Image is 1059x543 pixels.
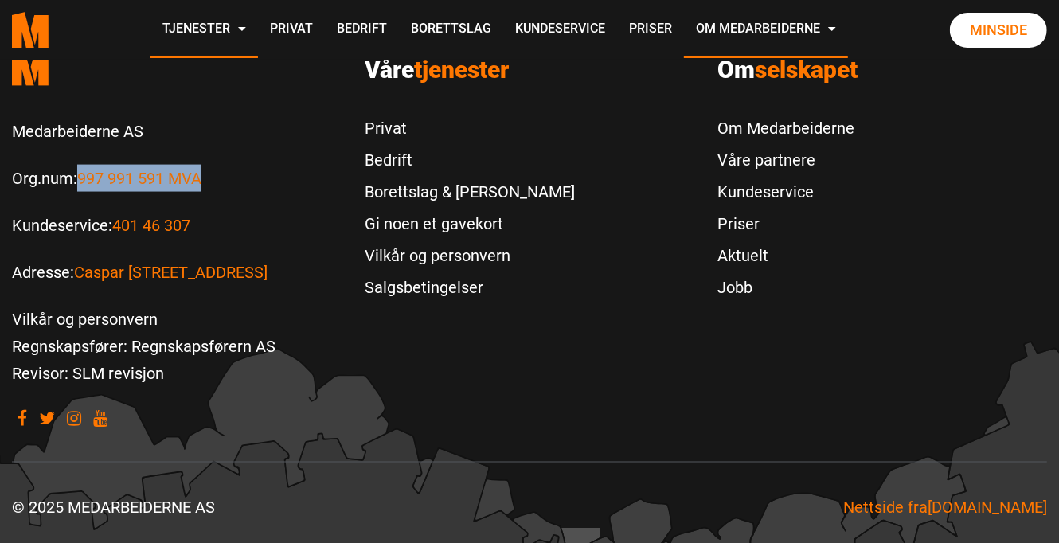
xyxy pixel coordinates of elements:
a: Borettslag & [PERSON_NAME] [365,176,575,208]
h3: Våre [365,56,694,84]
a: Call us to 401 46 307 [112,216,190,235]
a: Revisor: SLM revisjon [12,364,164,383]
a: Om Medarbeiderne [718,112,855,144]
p: Kundeservice: [12,212,341,239]
p: Medarbeiderne AS [12,118,341,145]
a: Gi noen et gavekort [365,208,575,240]
a: Visit our youtube [94,410,108,425]
a: Jobb [718,271,855,303]
a: Vilkår og personvern [365,240,575,271]
a: Medarbeiderne start [12,38,341,98]
a: Bedrift [365,144,575,176]
a: Minside [950,13,1047,48]
a: Tjenester [150,2,258,58]
a: Bedrift [325,2,399,58]
p: Adresse: [12,259,341,286]
a: Priser [718,208,855,240]
a: Les mer om Caspar Storms vei 16, 0664 Oslo [74,263,268,282]
a: Om Medarbeiderne [684,2,848,58]
a: Salgsbetingelser [365,271,575,303]
a: Privat [258,2,325,58]
p: Org.num: [12,165,341,192]
a: Borettslag [399,2,503,58]
a: Nettside fra Mediasparx.com [843,498,1047,518]
a: Visit our Instagram [68,410,82,425]
a: Vilkår og personvern [12,310,158,329]
a: Privat [365,112,575,144]
a: Priser [617,2,684,58]
span: tjenester [414,56,509,84]
span: [DOMAIN_NAME] [928,498,1047,518]
a: Kundeservice [503,2,617,58]
a: Visit our Twitter [40,410,56,425]
span: selskapet [756,56,858,84]
a: Aktuelt [718,240,855,271]
a: Les mer om Org.num [77,169,201,188]
a: Våre partnere [718,144,855,176]
a: Kundeservice [718,176,855,208]
a: Regnskapsfører: Regnskapsførern AS [12,337,275,356]
a: Visit our Facebook [18,410,28,425]
h3: Om [718,56,1047,84]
